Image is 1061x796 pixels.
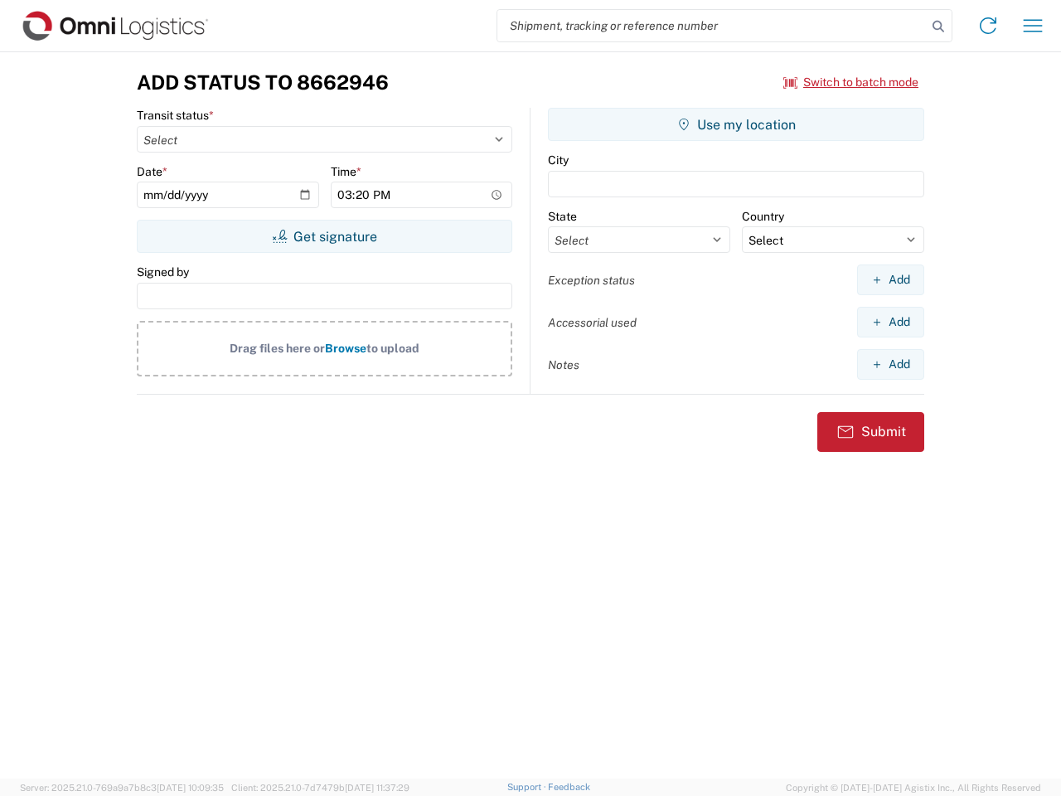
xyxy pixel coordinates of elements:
[783,69,918,96] button: Switch to batch mode
[137,220,512,253] button: Get signature
[366,342,419,355] span: to upload
[548,782,590,792] a: Feedback
[137,164,167,179] label: Date
[857,307,924,337] button: Add
[548,315,637,330] label: Accessorial used
[742,209,784,224] label: Country
[817,412,924,452] button: Submit
[137,265,189,279] label: Signed by
[548,209,577,224] label: State
[137,108,214,123] label: Transit status
[507,782,549,792] a: Support
[548,108,924,141] button: Use my location
[857,349,924,380] button: Add
[137,70,389,95] h3: Add Status to 8662946
[548,153,569,167] label: City
[231,783,409,793] span: Client: 2025.21.0-7d7479b
[345,783,409,793] span: [DATE] 11:37:29
[786,780,1041,795] span: Copyright © [DATE]-[DATE] Agistix Inc., All Rights Reserved
[548,357,579,372] label: Notes
[325,342,366,355] span: Browse
[230,342,325,355] span: Drag files here or
[20,783,224,793] span: Server: 2025.21.0-769a9a7b8c3
[331,164,361,179] label: Time
[857,265,924,295] button: Add
[548,273,635,288] label: Exception status
[497,10,927,41] input: Shipment, tracking or reference number
[157,783,224,793] span: [DATE] 10:09:35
